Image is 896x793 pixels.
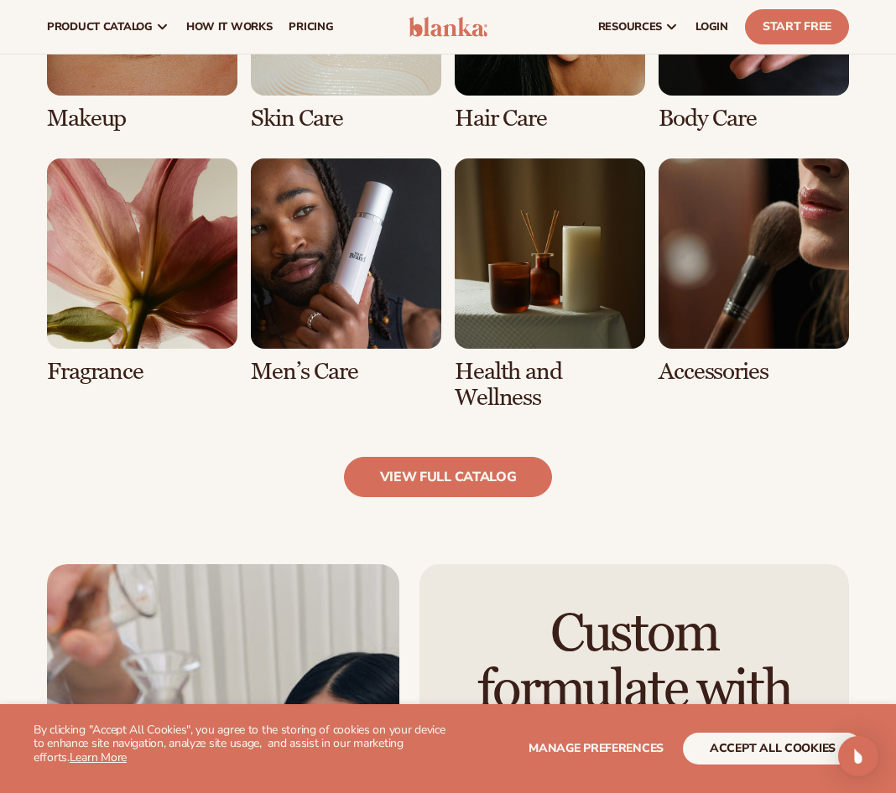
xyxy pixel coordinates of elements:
a: Start Free [745,9,849,44]
button: Manage preferences [529,733,664,764]
h3: Accessories [659,359,849,385]
div: Open Intercom Messenger [838,736,878,776]
h3: Hair Care [455,106,645,132]
h3: Body Care [659,106,849,132]
div: 8 / 8 [659,158,849,385]
span: resources [598,20,662,34]
div: 5 / 8 [47,158,237,385]
h3: Makeup [47,106,237,132]
p: By clicking "Accept All Cookies", you agree to the storing of cookies on your device to enhance s... [34,723,448,765]
button: accept all cookies [683,733,862,764]
span: Manage preferences [529,740,664,756]
h3: Men’s Care [251,359,441,385]
a: view full catalog [344,457,553,497]
h3: Fragrance [47,359,237,385]
h3: Skin Care [251,106,441,132]
div: 7 / 8 [455,158,645,411]
img: logo [409,17,487,37]
div: 6 / 8 [251,158,441,385]
span: product catalog [47,20,153,34]
span: How It Works [186,20,273,34]
a: Learn More [70,749,127,765]
span: LOGIN [695,20,728,34]
span: pricing [289,20,333,34]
